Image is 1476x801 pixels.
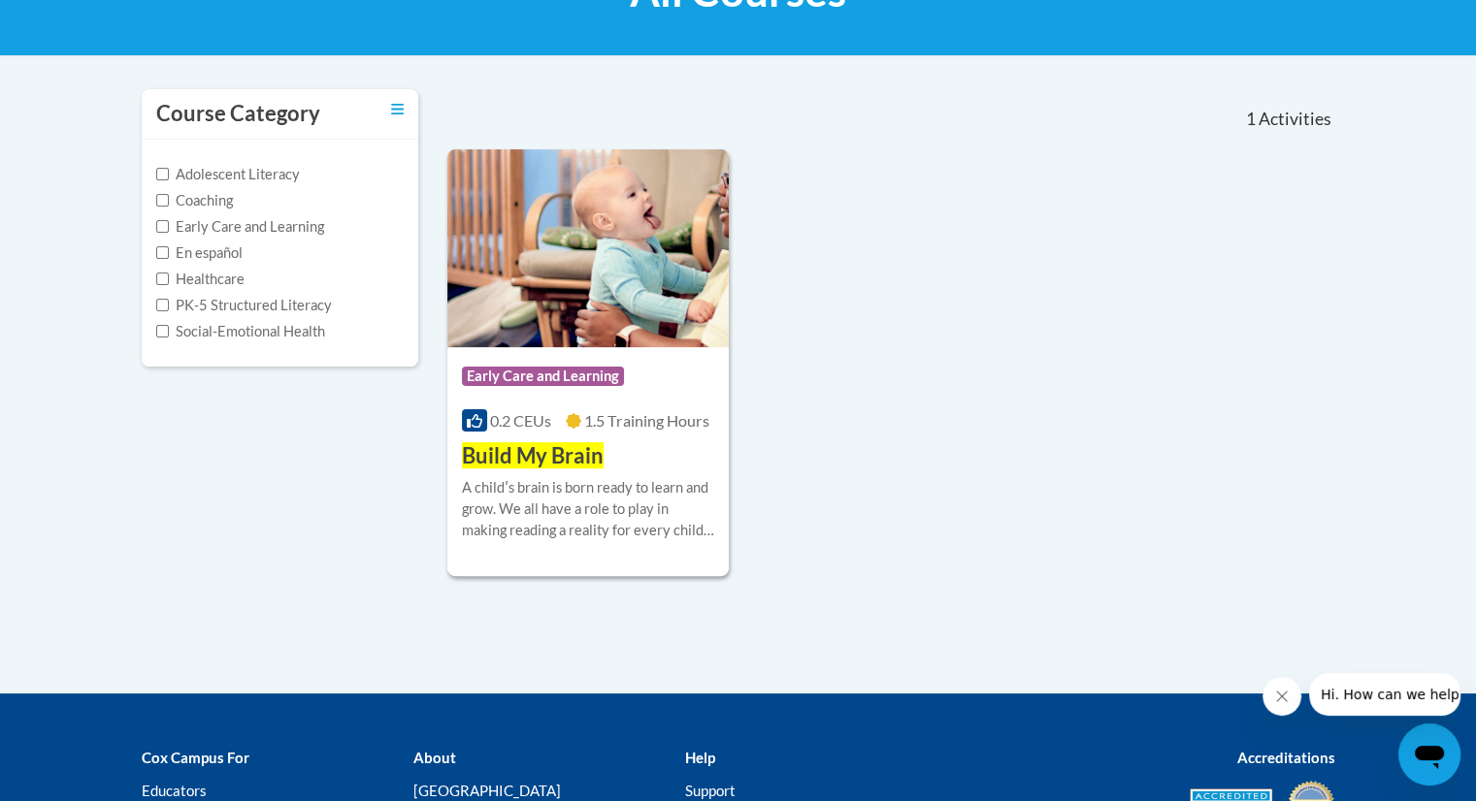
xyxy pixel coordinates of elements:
[462,477,715,541] div: A childʹs brain is born ready to learn and grow. We all have a role to play in making reading a r...
[156,321,325,342] label: Social-Emotional Health
[462,367,624,386] span: Early Care and Learning
[156,246,169,259] input: Checkbox for Options
[156,269,245,290] label: Healthcare
[142,749,249,766] b: Cox Campus For
[142,782,207,799] a: Educators
[156,194,169,207] input: Checkbox for Options
[412,749,455,766] b: About
[156,295,332,316] label: PK-5 Structured Literacy
[156,242,243,264] label: En español
[156,99,320,129] h3: Course Category
[12,14,157,29] span: Hi. How can we help?
[1245,109,1255,130] span: 1
[1398,723,1460,785] iframe: Button to launch messaging window
[156,164,300,185] label: Adolescent Literacy
[156,168,169,180] input: Checkbox for Options
[684,782,735,799] a: Support
[462,442,604,468] span: Build My Brain
[156,272,169,285] input: Checkbox for Options
[156,220,169,233] input: Checkbox for Options
[156,325,169,337] input: Checkbox for Options
[447,149,730,347] img: Course Logo
[391,99,404,120] a: Toggle collapse
[684,749,714,766] b: Help
[584,411,709,430] span: 1.5 Training Hours
[1309,673,1460,716] iframe: Message from company
[1263,677,1301,716] iframe: Close message
[156,216,324,238] label: Early Care and Learning
[1259,109,1331,130] span: Activities
[1237,749,1335,766] b: Accreditations
[156,299,169,311] input: Checkbox for Options
[447,149,730,576] a: Course LogoEarly Care and Learning0.2 CEUs1.5 Training Hours Build My BrainA childʹs brain is bor...
[490,411,551,430] span: 0.2 CEUs
[412,782,560,799] a: [GEOGRAPHIC_DATA]
[156,190,233,211] label: Coaching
